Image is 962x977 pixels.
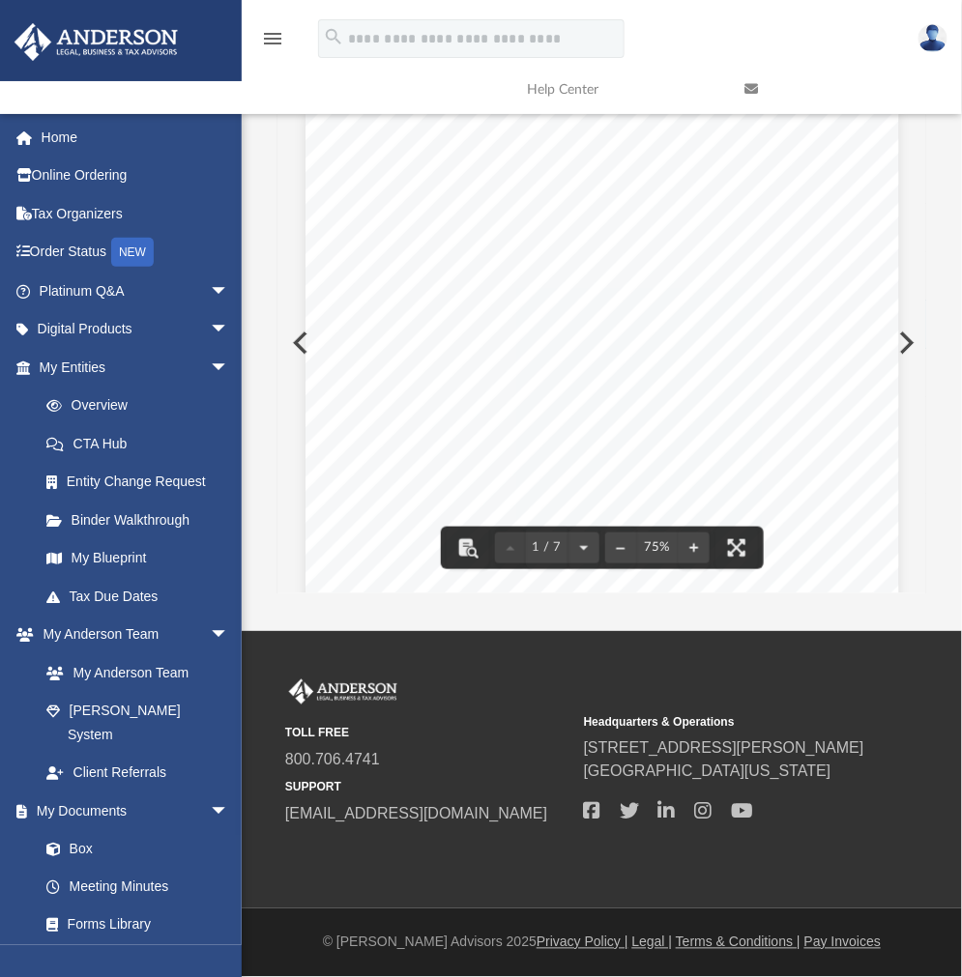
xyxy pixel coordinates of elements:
[605,527,636,569] button: Zoom out
[285,679,401,704] img: Anderson Advisors Platinum Portal
[306,94,899,884] div: Page 1
[14,194,258,233] a: Tax Organizers
[210,310,248,350] span: arrow_drop_down
[242,933,962,953] div: © [PERSON_NAME] Advisors 2025
[9,23,184,61] img: Anderson Advisors Platinum Portal
[568,527,599,569] button: Next page
[537,934,628,950] a: Privacy Policy |
[261,37,284,50] a: menu
[27,830,239,869] a: Box
[14,310,258,349] a: Digital Productsarrow_drop_down
[277,316,320,370] button: Previous File
[27,539,248,578] a: My Blueprint
[27,653,239,692] a: My Anderson Team
[14,348,258,387] a: My Entitiesarrow_drop_down
[679,527,710,569] button: Zoom in
[261,27,284,50] i: menu
[210,616,248,655] span: arrow_drop_down
[27,868,248,906] a: Meeting Minutes
[526,527,568,569] button: 1 / 7
[884,316,926,370] button: Next File
[14,233,258,273] a: Order StatusNEW
[14,272,258,310] a: Platinum Q&Aarrow_drop_down
[584,763,831,780] a: [GEOGRAPHIC_DATA][US_STATE]
[14,791,248,830] a: My Documentsarrow_drop_down
[918,24,947,52] img: User Pic
[14,616,248,654] a: My Anderson Teamarrow_drop_down
[285,779,570,796] small: SUPPORT
[323,26,344,47] i: search
[632,934,673,950] a: Legal |
[526,541,568,554] span: 1 / 7
[27,906,239,945] a: Forms Library
[27,577,258,616] a: Tax Due Dates
[285,806,547,822] a: [EMAIL_ADDRESS][DOMAIN_NAME]
[210,348,248,388] span: arrow_drop_down
[447,527,489,569] button: Toggle findbar
[27,754,248,792] a: Client Referrals
[277,94,926,592] div: File preview
[14,118,258,157] a: Home
[676,934,801,950] a: Terms & Conditions |
[27,463,258,502] a: Entity Change Request
[285,725,570,742] small: TOLL FREE
[27,692,248,754] a: [PERSON_NAME] System
[27,501,258,539] a: Binder Walkthrough
[285,752,380,768] a: 800.706.4741
[210,272,248,311] span: arrow_drop_down
[111,238,154,267] div: NEW
[27,387,258,425] a: Overview
[210,791,248,831] span: arrow_drop_down
[715,527,758,569] button: Enter fullscreen
[27,424,258,463] a: CTA Hub
[277,94,926,592] div: Document Viewer
[584,740,864,757] a: [STREET_ADDRESS][PERSON_NAME]
[636,541,679,554] div: Current zoom level
[277,43,926,593] div: Preview
[584,713,869,731] small: Headquarters & Operations
[14,157,258,195] a: Online Ordering
[512,51,730,128] a: Help Center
